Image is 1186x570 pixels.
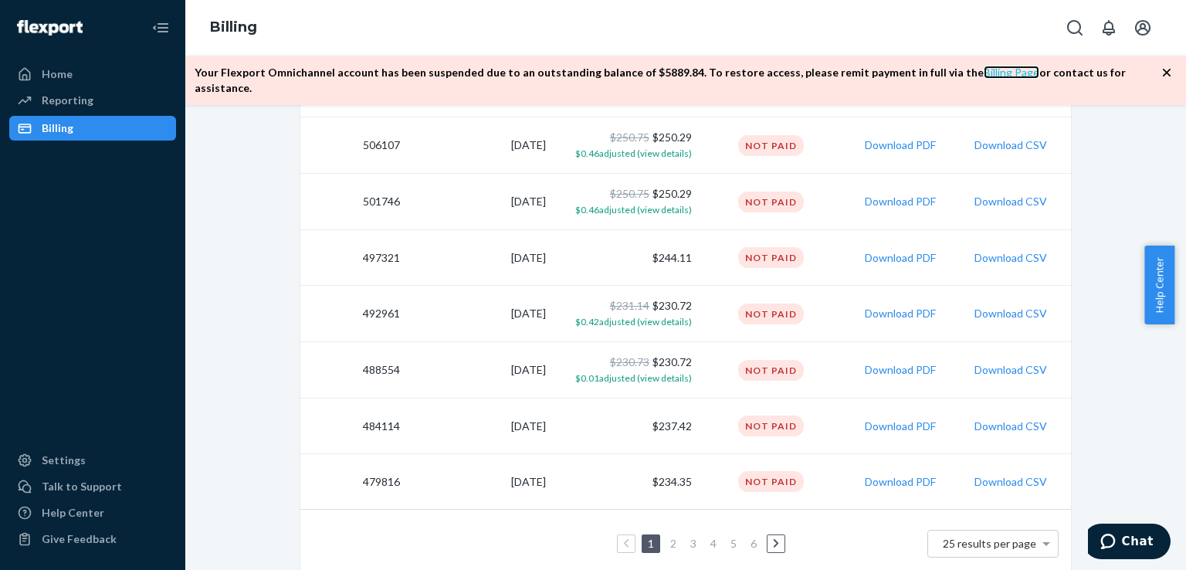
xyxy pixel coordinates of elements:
[747,537,760,550] a: Page 6
[610,299,649,312] span: $231.14
[300,342,406,399] td: 488554
[9,527,176,551] button: Give Feedback
[575,372,692,384] span: $0.01 adjusted (view details)
[738,192,804,212] div: Not Paid
[9,62,176,87] a: Home
[575,314,692,329] button: $0.42adjusted (view details)
[406,230,552,286] td: [DATE]
[738,471,804,492] div: Not Paid
[1144,246,1174,324] button: Help Center
[707,537,720,550] a: Page 4
[406,399,552,454] td: [DATE]
[406,174,552,230] td: [DATE]
[300,286,406,342] td: 492961
[610,187,649,200] span: $250.75
[727,537,740,550] a: Page 5
[552,230,698,286] td: $244.11
[974,474,1047,490] button: Download CSV
[42,66,73,82] div: Home
[42,453,86,468] div: Settings
[9,116,176,141] a: Billing
[865,137,936,153] button: Download PDF
[974,306,1047,321] button: Download CSV
[42,120,73,136] div: Billing
[9,500,176,525] a: Help Center
[575,204,692,215] span: $0.46 adjusted (view details)
[552,399,698,454] td: $237.42
[198,5,269,50] ol: breadcrumbs
[195,65,1161,96] p: Your Flexport Omnichannel account has been suspended due to an outstanding balance of $ 5889.84 ....
[300,454,406,510] td: 479816
[9,88,176,113] a: Reporting
[645,537,657,550] a: Page 1 is your current page
[738,304,804,324] div: Not Paid
[865,250,936,266] button: Download PDF
[406,117,552,174] td: [DATE]
[575,202,692,217] button: $0.46adjusted (view details)
[1093,12,1124,43] button: Open notifications
[738,247,804,268] div: Not Paid
[974,137,1047,153] button: Download CSV
[552,454,698,510] td: $234.35
[667,537,679,550] a: Page 2
[1088,524,1171,562] iframe: Opens a widget where you can chat to one of our agents
[575,316,692,327] span: $0.42 adjusted (view details)
[300,230,406,286] td: 497321
[984,66,1039,79] a: Billing Page
[9,474,176,499] button: Talk to Support
[865,419,936,434] button: Download PDF
[974,419,1047,434] button: Download CSV
[42,505,104,521] div: Help Center
[738,135,804,156] div: Not Paid
[552,342,698,399] td: $230.72
[610,131,649,144] span: $250.75
[300,399,406,454] td: 484114
[865,194,936,209] button: Download PDF
[552,286,698,342] td: $230.72
[42,531,117,547] div: Give Feedback
[552,117,698,174] td: $250.29
[575,145,692,161] button: $0.46adjusted (view details)
[406,454,552,510] td: [DATE]
[687,537,700,550] a: Page 3
[738,416,804,436] div: Not Paid
[610,355,649,368] span: $230.73
[42,479,122,494] div: Talk to Support
[974,194,1047,209] button: Download CSV
[738,360,804,381] div: Not Paid
[210,19,257,36] a: Billing
[575,370,692,385] button: $0.01adjusted (view details)
[145,12,176,43] button: Close Navigation
[865,362,936,378] button: Download PDF
[42,93,93,108] div: Reporting
[1127,12,1158,43] button: Open account menu
[406,286,552,342] td: [DATE]
[575,148,692,159] span: $0.46 adjusted (view details)
[865,474,936,490] button: Download PDF
[9,448,176,473] a: Settings
[552,174,698,230] td: $250.29
[1059,12,1090,43] button: Open Search Box
[943,537,1036,550] span: 25 results per page
[17,20,83,36] img: Flexport logo
[300,174,406,230] td: 501746
[406,342,552,399] td: [DATE]
[300,117,406,174] td: 506107
[865,306,936,321] button: Download PDF
[974,250,1047,266] button: Download CSV
[974,362,1047,378] button: Download CSV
